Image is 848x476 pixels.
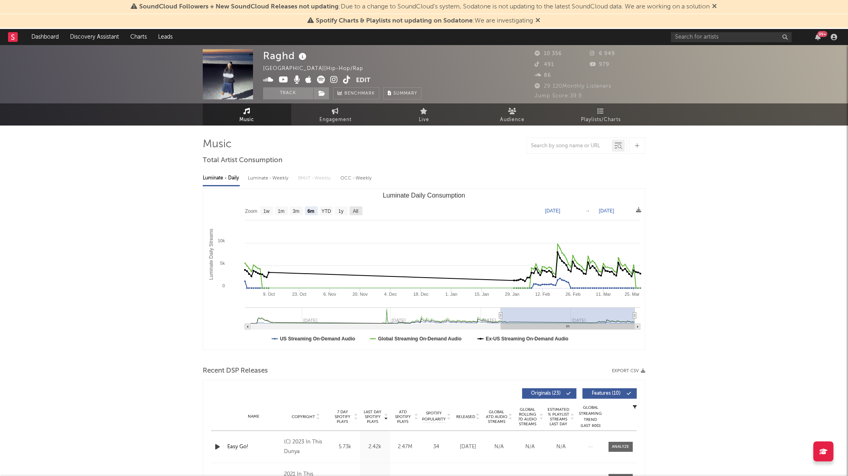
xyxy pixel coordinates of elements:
span: Live [419,115,429,125]
text: 23. Oct [292,292,306,297]
text: All [353,209,358,214]
a: Live [380,103,468,126]
a: Audience [468,103,557,126]
div: [GEOGRAPHIC_DATA] | Hip-Hop/Rap [263,64,373,74]
div: Raghd [263,49,309,62]
text: 1m [278,209,285,214]
svg: Luminate Daily Consumption [203,189,644,350]
text: → [585,208,590,214]
div: N/A [517,443,543,451]
a: Benchmark [333,87,379,99]
text: [DATE] [545,208,560,214]
button: Track [263,87,313,99]
text: 18. Dec [414,292,429,297]
div: [DATE] [455,443,482,451]
span: Total Artist Consumption [203,156,282,165]
button: 99+ [815,34,821,40]
span: Playlists/Charts [581,115,621,125]
button: Export CSV [612,369,645,373]
text: Luminate Daily Streams [208,229,214,280]
a: Leads [152,29,178,45]
text: 4. Dec [384,292,397,297]
a: Playlists/Charts [557,103,645,126]
text: 11. Mar [596,292,611,297]
a: Dashboard [26,29,64,45]
span: Engagement [319,115,352,125]
text: Ex-US Streaming On-Demand Audio [486,336,569,342]
div: OCC - Weekly [340,171,373,185]
span: Last Day Spotify Plays [362,410,383,424]
div: 99 + [817,31,827,37]
span: 7 Day Spotify Plays [332,410,353,424]
a: Discovery Assistant [64,29,125,45]
a: Engagement [291,103,380,126]
span: 491 [535,62,554,67]
a: Music [203,103,291,126]
span: Music [240,115,255,125]
span: Global Rolling 7D Audio Streams [517,407,539,427]
span: Global ATD Audio Streams [486,410,508,424]
div: 34 [422,443,451,451]
div: (C) 2023 In This Dunya [284,437,328,457]
span: Copyright [292,414,315,419]
text: 1w [263,209,270,214]
span: Originals ( 23 ) [527,391,564,396]
span: 29 120 Monthly Listeners [535,84,611,89]
span: Benchmark [344,89,375,99]
text: 1. Jan [445,292,457,297]
button: Originals(23) [522,388,576,399]
span: Jump Score: 39.9 [535,93,582,99]
text: Zoom [245,209,257,214]
text: 1y [338,209,344,214]
span: 6 949 [590,51,615,56]
div: N/A [547,443,574,451]
span: Summary [393,91,417,96]
text: 26. Feb [566,292,580,297]
div: 5.73k [332,443,358,451]
text: YTD [321,209,331,214]
span: : We are investigating [316,18,533,24]
text: 3m [293,209,300,214]
text: 20. Nov [352,292,368,297]
a: Charts [125,29,152,45]
text: 29. Jan [505,292,519,297]
div: N/A [486,443,513,451]
button: Summary [383,87,422,99]
input: Search by song name or URL [527,143,612,149]
div: Luminate - Weekly [248,171,290,185]
text: Global Streaming On-Demand Audio [378,336,462,342]
span: : Due to a change to SoundCloud's system, Sodatone is not updating to the latest SoundCloud data.... [140,4,710,10]
text: [DATE] [599,208,614,214]
span: Features ( 10 ) [588,391,625,396]
span: Recent DSP Releases [203,366,268,376]
div: 2.47M [392,443,418,451]
span: Dismiss [712,4,717,10]
span: 86 [535,73,551,78]
text: 6m [307,209,314,214]
text: Luminate Daily Consumption [383,192,465,199]
div: Luminate - Daily [203,171,240,185]
text: 5k [220,261,225,266]
text: 25. Mar [625,292,640,297]
span: Audience [500,115,525,125]
span: SoundCloud Followers + New SoundCloud Releases not updating [140,4,339,10]
input: Search for artists [671,32,792,42]
span: Dismiss [536,18,541,24]
span: Spotify Popularity [422,410,446,422]
button: Features(10) [582,388,637,399]
span: ATD Spotify Plays [392,410,414,424]
text: 10k [218,238,225,243]
div: Easy Go! [227,443,280,451]
text: 0 [222,283,225,288]
text: 9. Oct [263,292,275,297]
text: 15. Jan [475,292,489,297]
span: Spotify Charts & Playlists not updating on Sodatone [316,18,473,24]
text: 12. Feb [535,292,550,297]
button: Edit [356,76,370,86]
span: Released [456,414,475,419]
div: 2.42k [362,443,388,451]
span: 10 356 [535,51,562,56]
text: US Streaming On-Demand Audio [280,336,355,342]
text: 6. Nov [323,292,336,297]
div: Global Streaming Trend (Last 60D) [578,405,603,429]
